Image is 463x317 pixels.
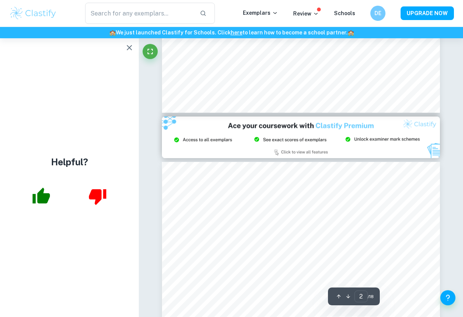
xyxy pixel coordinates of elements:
p: Exemplars [243,9,278,17]
h6: DE [374,9,382,18]
a: here [231,30,242,36]
button: UPGRADE NOW [401,7,454,20]
button: Help and Feedback [440,291,455,306]
a: Schools [334,11,355,17]
span: 🏫 [109,30,116,36]
p: Review [293,10,319,18]
button: Fullscreen [143,44,158,59]
span: 🏫 [348,30,354,36]
button: DE [370,6,385,21]
img: Clastify logo [9,6,57,21]
img: Ad [162,117,440,158]
h6: We just launched Clastify for Schools. Click to learn how to become a school partner. [2,29,461,37]
span: / 18 [368,294,374,300]
input: Search for any exemplars... [85,3,194,24]
h4: Helpful? [51,155,88,169]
